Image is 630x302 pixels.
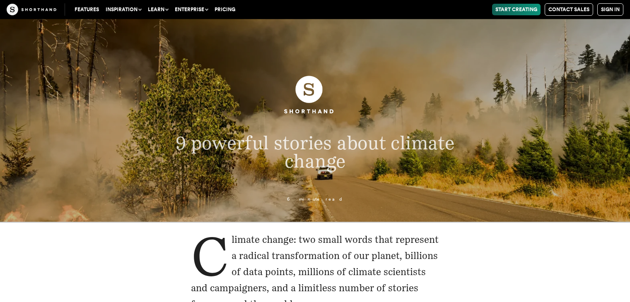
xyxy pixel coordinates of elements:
[211,4,239,15] a: Pricing
[176,132,454,172] span: 9 powerful stories about climate change
[492,4,541,15] a: Start Creating
[597,3,623,16] a: Sign in
[102,4,145,15] button: Inspiration
[7,4,56,15] img: The Craft
[71,4,102,15] a: Features
[545,3,593,16] a: Contact Sales
[145,4,171,15] button: Learn
[171,4,211,15] button: Enterprise
[132,197,498,201] p: 6 minute read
